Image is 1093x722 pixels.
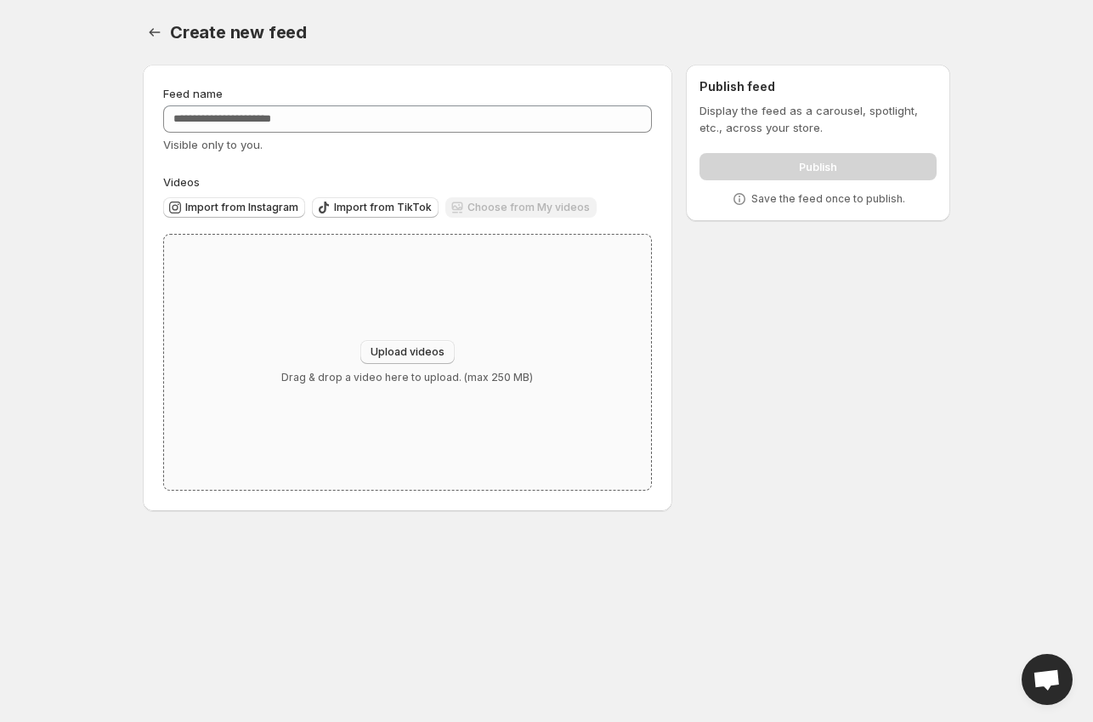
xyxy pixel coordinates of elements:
[360,340,455,364] button: Upload videos
[699,78,937,95] h2: Publish feed
[751,192,905,206] p: Save the feed once to publish.
[1022,654,1073,705] div: Open chat
[163,197,305,218] button: Import from Instagram
[163,175,200,189] span: Videos
[312,197,439,218] button: Import from TikTok
[163,87,223,100] span: Feed name
[371,345,445,359] span: Upload videos
[185,201,298,214] span: Import from Instagram
[163,138,263,151] span: Visible only to you.
[143,20,167,44] button: Settings
[281,371,533,384] p: Drag & drop a video here to upload. (max 250 MB)
[170,22,307,43] span: Create new feed
[334,201,432,214] span: Import from TikTok
[699,102,937,136] p: Display the feed as a carousel, spotlight, etc., across your store.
